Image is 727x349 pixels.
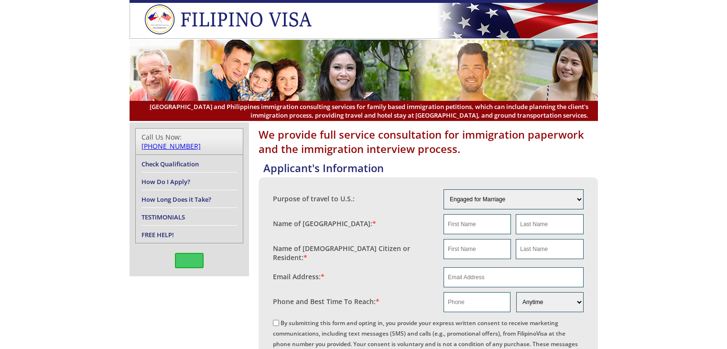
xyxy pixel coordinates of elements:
[444,292,510,312] input: Phone
[516,214,583,234] input: Last Name
[273,244,434,262] label: Name of [DEMOGRAPHIC_DATA] Citizen or Resident:
[444,214,511,234] input: First Name
[273,194,355,203] label: Purpose of travel to U.S.:
[516,292,583,312] select: Phone and Best Reach Time are required.
[444,267,584,287] input: Email Address
[141,213,185,221] a: TESTIMONIALS
[273,219,376,228] label: Name of [GEOGRAPHIC_DATA]:
[259,127,598,156] h1: We provide full service consultation for immigration paperwork and the immigration interview proc...
[141,177,190,186] a: How Do I Apply?
[273,297,380,306] label: Phone and Best Time To Reach:
[141,142,201,151] a: [PHONE_NUMBER]
[444,239,511,259] input: First Name
[141,160,199,168] a: Check Qualification
[141,230,174,239] a: FREE HELP!
[263,161,598,175] h4: Applicant's Information
[273,320,279,326] input: By submitting this form and opting in, you provide your express written consent to receive market...
[141,132,237,151] div: Call Us Now:
[141,195,211,204] a: How Long Does it Take?
[273,272,325,281] label: Email Address:
[139,102,588,120] span: [GEOGRAPHIC_DATA] and Philippines immigration consulting services for family based immigration pe...
[516,239,583,259] input: Last Name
